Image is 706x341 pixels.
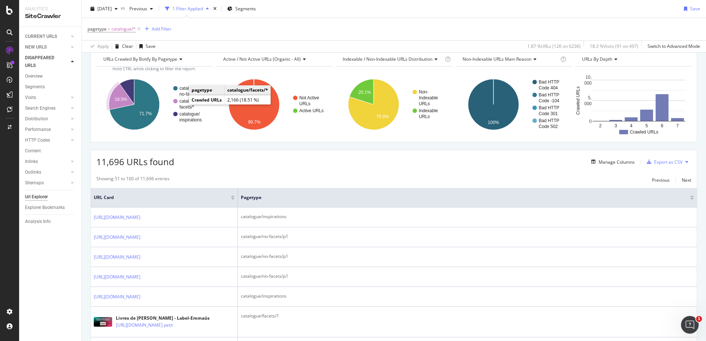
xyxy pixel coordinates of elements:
text: 000 [584,101,592,106]
text: no-facets/* [179,92,201,97]
button: Apply [88,40,109,52]
text: 2 [599,123,602,128]
a: Content [25,147,76,155]
button: Switch to Advanced Mode [645,40,700,52]
span: catalogue/* [111,24,136,34]
a: [URL][DOMAIN_NAME] [94,214,140,221]
text: 18.5% [115,97,127,102]
span: Non-Indexable URLs Main Reason [463,56,531,62]
div: Livres de [PERSON_NAME] - Label-Emmaüs [116,315,210,322]
text: 79.9% [377,114,389,119]
div: Save [146,43,156,49]
div: Outlinks [25,168,41,176]
span: URLs by Depth [582,56,612,62]
svg: A chart. [216,72,331,136]
text: Bad HTTP [539,79,559,85]
a: NEW URLS [25,43,69,51]
td: pagetype [189,85,225,95]
div: Analytics [25,6,75,12]
a: Overview [25,72,76,80]
div: catalogue/facets/1 [241,313,694,319]
text: 0 [589,119,592,124]
span: 1 [696,316,702,322]
a: HTTP Codes [25,136,69,144]
h4: Indexable / Non-Indexable URLs Distribution [341,53,443,65]
div: Add Filter [152,26,171,32]
a: [URL][DOMAIN_NAME] petit [116,322,173,329]
div: 1 Filter Applied [172,6,203,12]
text: Bad HTTP [539,105,559,110]
h4: URLs by Depth [581,53,685,65]
text: catalogue/ [179,86,200,91]
a: Url Explorer [25,193,76,201]
text: Non- [419,89,428,95]
text: catalogue/ [179,111,200,117]
div: Inlinks [25,158,38,166]
text: 7 [677,123,679,128]
div: Content [25,147,41,155]
div: Explorer Bookmarks [25,204,65,212]
a: Explorer Bookmarks [25,204,76,212]
text: 71.7% [139,111,152,116]
span: 2025 Oct. 1st [97,6,112,12]
text: Code 301 [539,111,558,116]
text: Bad HTTP [539,92,559,97]
div: SiteCrawler [25,12,75,21]
text: Code 404 [539,85,558,90]
div: Switch to Advanced Mode [648,43,700,49]
svg: A chart. [96,72,211,136]
text: 10, [586,75,592,80]
span: Active / Not Active URLs (organic - all) [223,56,301,62]
text: 3 [615,123,617,128]
text: 000 [584,81,592,86]
text: URLs [299,101,310,106]
div: Manage Columns [599,159,635,165]
a: [URL][DOMAIN_NAME] [94,234,140,241]
span: 11,696 URLs found [96,156,174,168]
svg: A chart. [336,72,450,136]
a: [URL][DOMAIN_NAME] [94,273,140,281]
div: Analysis Info [25,218,51,225]
a: Visits [25,94,69,102]
text: 20.1% [359,90,371,95]
text: Indexable [419,108,438,113]
div: Next [682,177,691,183]
a: Segments [25,83,76,91]
span: URLs Crawled By Botify By pagetype [103,56,177,62]
text: 6 [661,123,664,128]
text: inspirations [179,117,202,122]
text: 99.7% [248,120,260,125]
a: Performance [25,126,69,134]
h4: Active / Not Active URLs [222,53,326,65]
text: catalogue/ [179,99,200,104]
text: Crawled URLs [576,86,581,115]
div: catalogue/inspirations [241,293,694,299]
h4: Non-Indexable URLs Main Reason [461,53,559,65]
button: Save [681,3,700,15]
a: CURRENT URLS [25,33,69,40]
div: Search Engines [25,104,56,112]
button: Clear [112,40,133,52]
button: Manage Columns [588,157,635,166]
div: Showing 51 to 100 of 11,696 entries [96,175,170,184]
div: 18.3 % Visits ( 91 on 497 ) [590,43,638,49]
span: vs [121,5,126,11]
div: HTTP Codes [25,136,50,144]
span: Previous [126,6,147,12]
a: [URL][DOMAIN_NAME] [94,293,140,301]
text: Code -104 [539,98,559,103]
text: Indexable [419,95,438,100]
button: Segments [224,3,259,15]
div: catalogue/no-facets/p1 [241,233,694,240]
div: catalogue/inspirations [241,213,694,220]
a: [URL][DOMAIN_NAME] [94,253,140,261]
img: main image [94,317,112,327]
div: 1.87 % URLs ( 12K on 623K ) [527,43,581,49]
svg: A chart. [575,72,691,136]
text: Bad HTTP [539,118,559,123]
svg: A chart. [456,72,570,136]
div: Overview [25,72,43,80]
